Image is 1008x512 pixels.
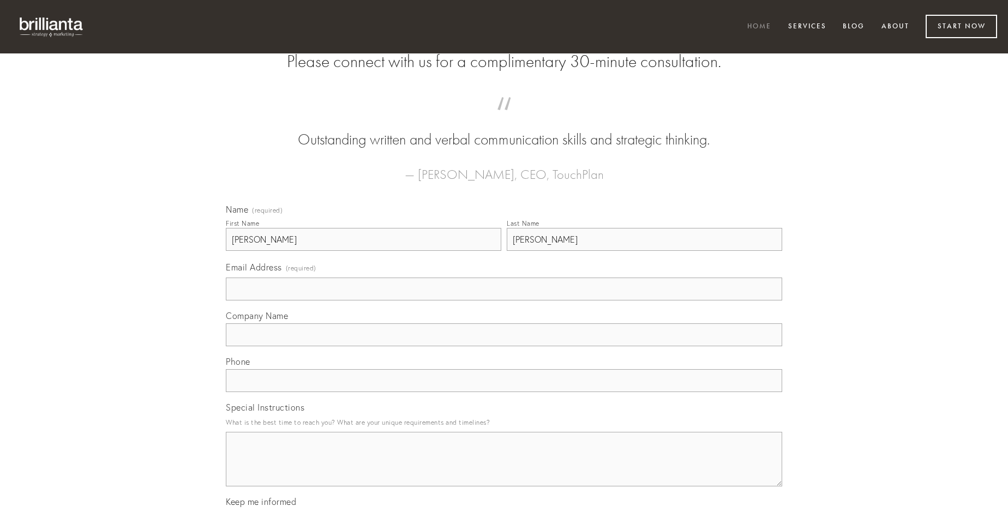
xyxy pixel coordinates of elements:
[226,496,296,507] span: Keep me informed
[243,108,765,150] blockquote: Outstanding written and verbal communication skills and strategic thinking.
[226,204,248,215] span: Name
[243,150,765,185] figcaption: — [PERSON_NAME], CEO, TouchPlan
[243,108,765,129] span: “
[226,415,782,430] p: What is the best time to reach you? What are your unique requirements and timelines?
[926,15,997,38] a: Start Now
[226,262,282,273] span: Email Address
[226,356,250,367] span: Phone
[836,18,872,36] a: Blog
[252,207,283,214] span: (required)
[226,310,288,321] span: Company Name
[874,18,916,36] a: About
[740,18,778,36] a: Home
[507,219,539,227] div: Last Name
[286,261,316,275] span: (required)
[226,402,304,413] span: Special Instructions
[781,18,833,36] a: Services
[226,51,782,72] h2: Please connect with us for a complimentary 30-minute consultation.
[226,219,259,227] div: First Name
[11,11,93,43] img: brillianta - research, strategy, marketing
